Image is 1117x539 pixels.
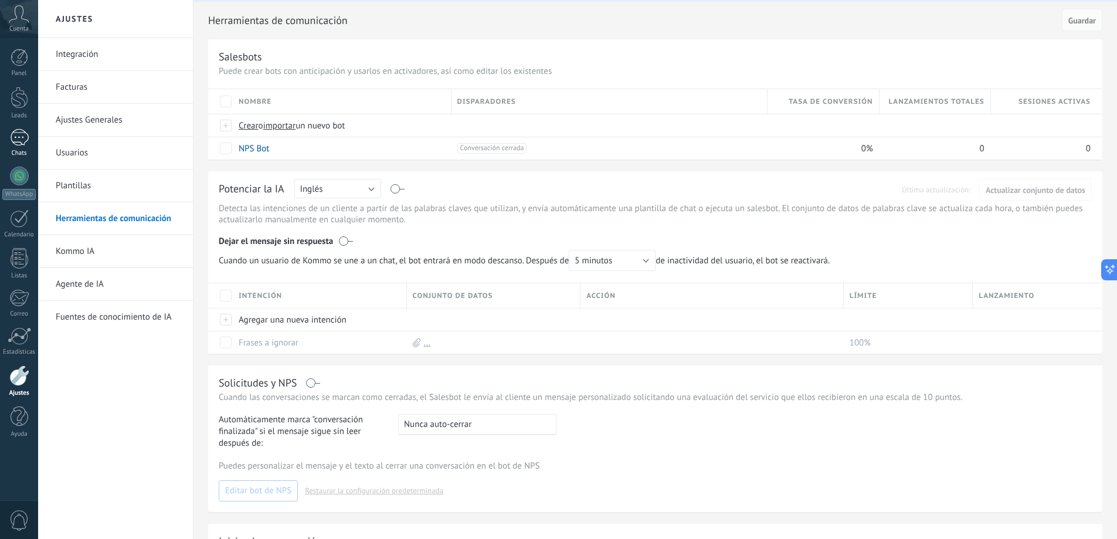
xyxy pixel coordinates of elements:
div: 100% [844,331,967,354]
div: Potenciar la IA [219,182,284,197]
span: 0% [861,143,873,154]
a: Frases a ignorar [239,337,298,348]
li: Kommo IA [38,235,193,268]
a: Facturas [56,71,181,104]
span: Nunca auto-cerrar [404,419,471,430]
div: Ajustes [2,389,36,397]
li: Herramientas de comunicación [38,202,193,235]
span: Intención [239,290,282,301]
span: Sesiones activas [1018,96,1091,107]
div: 0 [991,137,1091,160]
div: Salesbots [219,50,262,63]
span: 0 [1086,143,1091,154]
li: Fuentes de conocimiento de IA [38,301,193,333]
span: Límite [850,290,877,301]
a: ... [424,337,431,348]
span: Cuenta [9,25,29,33]
a: Integración [56,38,181,71]
div: Calendario [2,231,36,239]
h2: Herramientas de comunicación [208,9,1058,32]
div: 0% [768,137,873,160]
a: NPS Bot [239,143,269,154]
span: Guardar [1068,16,1096,25]
div: Correo [2,310,36,318]
div: Dejar el mensaje sin respuesta [219,228,1092,250]
span: Inglés [300,184,323,195]
span: Cuando un usuario de Kommo se une a un chat, el bot entrará en modo descanso. Después de [219,250,656,271]
span: Conversación cerrada [457,143,527,154]
div: Leads [2,112,36,120]
p: Puede crear bots con anticipación y usarlos en activadores, así como editar los existentes [219,66,1092,77]
a: Usuarios [56,137,181,170]
li: Usuarios [38,137,193,170]
button: Inglés [294,179,381,198]
li: Agente de IA [38,268,193,301]
div: Estadísticas [2,348,36,356]
a: Ajustes Generales [56,104,181,137]
span: de inactividad del usuario, el bot se reactivará. [219,250,836,271]
a: Agente de IA [56,268,181,301]
div: Panel [2,70,36,77]
span: 100% [850,337,871,348]
div: Agregar una nueva intención [233,309,401,331]
span: Nombre [239,96,271,107]
li: Facturas [38,71,193,104]
a: Fuentes de conocimiento de IA [56,301,181,334]
a: Plantillas [56,170,181,202]
span: Crear [239,120,259,131]
a: Kommo IA [56,235,181,268]
p: Cuando las conversaciones se marcan como cerradas, el Salesbot le envía al cliente un mensaje per... [219,392,1092,403]
div: 0 [880,137,985,160]
span: o [259,120,263,131]
span: Acción [586,290,616,301]
div: Solicitudes y NPS [219,376,297,389]
div: Chats [2,150,36,157]
a: Herramientas de comunicación [56,202,181,235]
li: Plantillas [38,170,193,202]
span: un nuevo bot [296,120,345,131]
div: WhatsApp [2,189,36,200]
span: Automáticamente marca "conversación finalizada" si el mensaje sigue sin leer después de: [219,414,388,449]
li: Integración [38,38,193,71]
span: Lanzamiento [979,290,1034,301]
span: Conjunto de datos [413,290,493,301]
div: Ayuda [2,430,36,438]
span: Disparadores [457,96,516,107]
p: Puedes personalizar el mensaje y el texto al cerrar una conversación en el bot de NPS [219,460,1092,472]
span: 0 [980,143,984,154]
div: Listas [2,272,36,280]
li: Ajustes Generales [38,104,193,137]
span: 5 minutos [575,255,612,266]
button: Guardar [1062,9,1102,31]
span: importar [263,120,296,131]
p: Detecta las intenciones de un cliente a partir de las palabras claves que utilizan, y envía autom... [219,203,1092,225]
span: Lanzamientos totales [888,96,984,107]
span: Tasa de conversión [789,96,873,107]
button: 5 minutos [569,250,656,271]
